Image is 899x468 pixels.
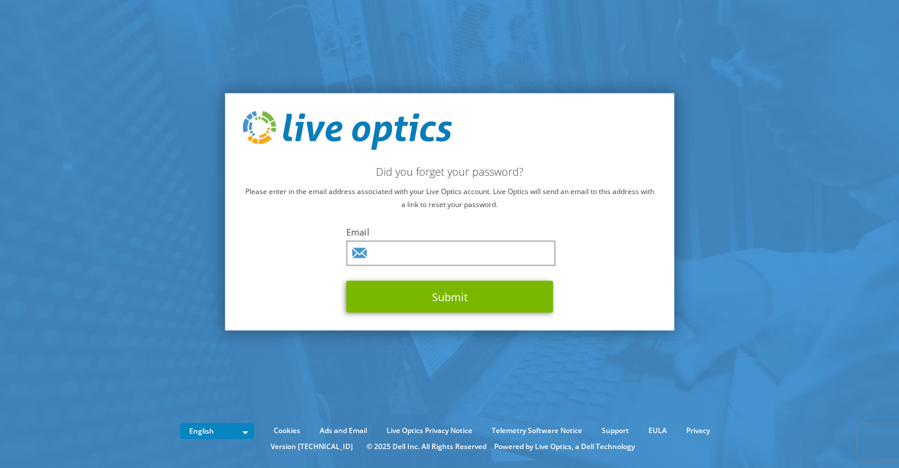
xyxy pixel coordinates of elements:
[494,440,635,453] li: Powered by Live Optics, a Dell Technology
[677,424,719,437] a: Privacy
[265,424,309,437] a: Cookies
[265,440,359,453] li: Version [TECHNICAL_ID]
[346,280,553,312] button: Submit
[242,111,452,150] img: live_optics_svg.svg
[242,185,657,211] p: Please enter in the email address associated with your Live Optics account. Live Optics will send...
[483,424,591,437] a: Telemetry Software Notice
[593,424,638,437] a: Support
[361,440,492,453] li: © 2025 Dell Inc. All Rights Reserved
[346,225,553,237] label: Email
[242,164,657,177] h2: Did you forget your password?
[378,424,481,437] a: Live Optics Privacy Notice
[311,424,376,437] a: Ads and Email
[640,424,676,437] a: EULA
